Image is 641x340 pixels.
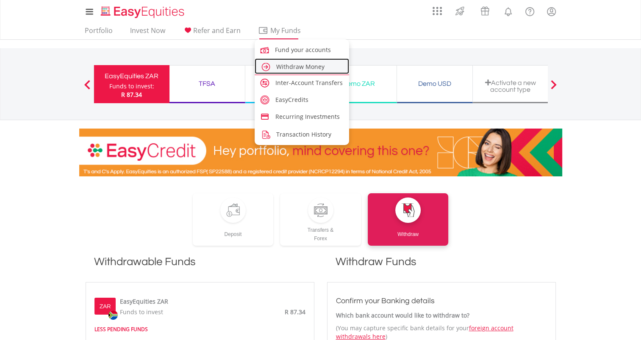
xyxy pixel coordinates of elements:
[275,79,343,87] span: Inter-Account Transfers
[276,63,325,71] span: Withdraw Money
[81,26,116,39] a: Portfolio
[275,46,331,54] span: Fund your accounts
[121,90,142,99] span: R 87.34
[275,96,308,104] span: EasyCredits
[193,223,274,239] div: Deposit
[193,193,274,246] a: Deposit
[120,297,168,306] label: EasyEquities ZAR
[109,82,154,90] div: Funds to invest:
[427,2,447,16] a: AppsGrid
[120,308,163,316] span: Funds to invest
[255,58,350,74] a: caret-right.svg Withdraw Money
[250,78,316,90] div: EasyEquities USD
[79,129,562,176] img: EasyCredit Promotion Banner
[260,112,269,121] img: credit-card.svg
[179,26,244,39] a: Refer and Earn
[368,223,449,239] div: Withdraw
[402,78,467,90] div: Demo USD
[260,95,269,104] img: easy-credits.svg
[275,112,340,121] span: Recurring Investments
[260,61,272,73] img: caret-right.svg
[255,109,350,123] a: credit-card.svg Recurring Investments
[276,130,331,138] span: Transaction History
[478,4,492,18] img: vouchers-v2.svg
[127,26,169,39] a: Invest Now
[327,254,556,278] h1: Withdraw Funds
[97,2,188,19] a: Home page
[260,129,272,140] img: transaction-history.png
[94,326,148,333] strong: LESS PENDING FUNDS
[433,6,442,16] img: grid-menu-icon.svg
[258,25,314,36] span: My Funds
[99,5,188,19] img: EasyEquities_Logo.png
[99,70,164,82] div: EasyEquities ZAR
[255,75,350,89] a: account-transfer.svg Inter-Account Transfers
[368,193,449,246] a: Withdraw
[478,79,543,93] div: Activate a new account type
[453,4,467,18] img: thrive-v2.svg
[255,92,350,106] a: easy-credits.svg EasyCredits
[255,41,350,57] a: fund.svg Fund your accounts
[336,311,469,319] strong: Which bank account would like to withdraw to?
[280,193,361,246] a: Transfers &Forex
[175,78,240,90] div: TFSA
[100,302,111,311] label: ZAR
[280,223,361,243] div: Transfers & Forex
[255,126,350,142] a: transaction-history.png Transaction History
[519,2,541,19] a: FAQ's and Support
[497,2,519,19] a: Notifications
[541,2,562,21] a: My Profile
[259,44,270,56] img: fund.svg
[326,78,391,90] div: Demo ZAR
[285,308,305,316] span: R 87.34
[193,26,241,35] span: Refer and Earn
[260,78,269,88] img: account-transfer.svg
[472,2,497,18] a: Vouchers
[108,310,118,320] img: zar.png
[86,254,314,278] h1: Withdrawable Funds
[336,295,547,307] h3: Confirm your Banking details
